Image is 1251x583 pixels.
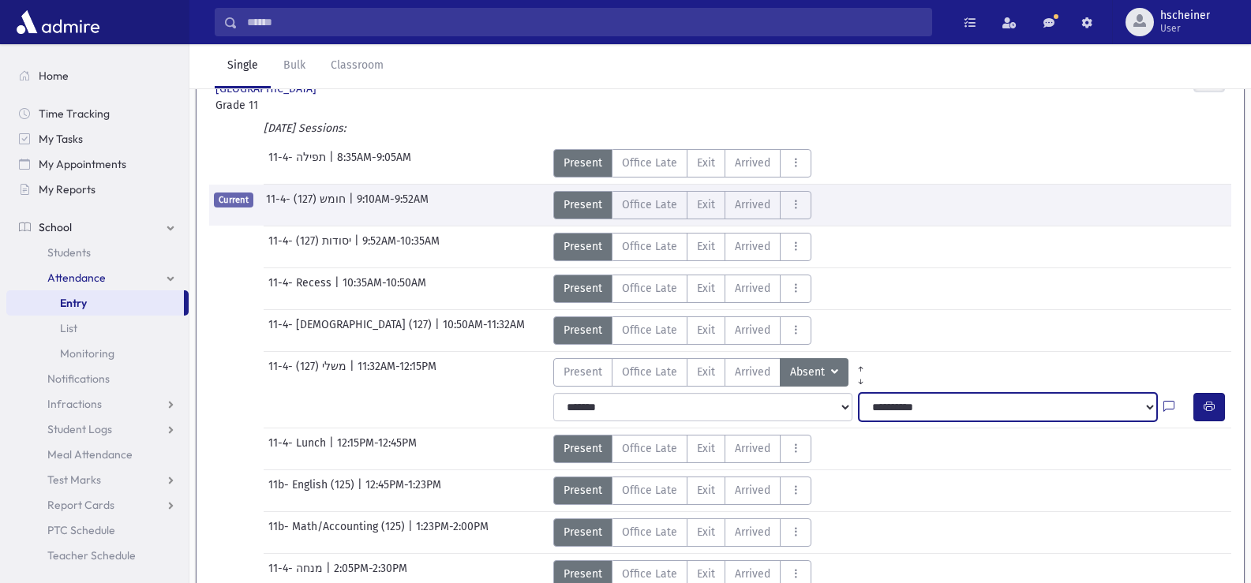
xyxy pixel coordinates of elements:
span: Office Late [622,238,677,255]
span: 11b- English (125) [268,476,358,505]
span: Present [564,155,602,171]
span: Office Late [622,364,677,380]
span: Arrived [735,155,770,171]
div: AttTypes [553,233,811,261]
span: Arrived [735,440,770,457]
span: 11-4- Lunch [268,435,329,463]
i: [DATE] Sessions: [264,121,346,135]
span: | [408,518,416,547]
span: 11-4- [DEMOGRAPHIC_DATA] (127) [268,316,435,345]
span: Current [214,192,253,207]
div: AttTypes [553,518,811,547]
a: Time Tracking [6,101,189,126]
span: Office Late [622,440,677,457]
span: 12:45PM-1:23PM [365,476,441,505]
span: | [358,476,365,505]
span: Exit [697,482,715,499]
span: Infractions [47,397,102,411]
span: PTC Schedule [47,523,115,537]
span: Home [39,69,69,83]
a: Monitoring [6,341,189,366]
span: Arrived [735,482,770,499]
span: Test Marks [47,473,101,487]
span: 8:35AM-9:05AM [337,149,411,178]
span: Entry [60,296,87,310]
a: My Tasks [6,126,189,151]
span: Meal Attendance [47,447,133,462]
span: | [349,191,357,219]
a: All Later [848,371,873,383]
span: Office Late [622,524,677,540]
span: | [435,316,443,345]
span: Present [564,440,602,457]
span: Student Logs [47,422,112,436]
a: Classroom [318,44,396,88]
a: List [6,316,189,341]
span: | [329,149,337,178]
span: 9:10AM-9:52AM [357,191,429,219]
a: Home [6,63,189,88]
a: Notifications [6,366,189,391]
input: Search [238,8,931,36]
a: Report Cards [6,492,189,518]
span: 11-4- משלי (127) [268,358,350,387]
span: 11b- Math/Accounting (125) [268,518,408,547]
span: Office Late [622,280,677,297]
span: Report Cards [47,498,114,512]
span: Present [564,196,602,213]
span: Absent [790,364,828,381]
button: Absent [780,358,848,387]
span: | [335,275,343,303]
a: School [6,215,189,240]
span: Exit [697,322,715,338]
span: hscheiner [1160,9,1210,22]
span: 11:32AM-12:15PM [358,358,436,387]
span: My Appointments [39,157,126,171]
span: Exit [697,440,715,457]
span: 11-4- יסודות (127) [268,233,354,261]
div: AttTypes [553,316,811,345]
span: 9:52AM-10:35AM [362,233,440,261]
div: AttTypes [553,358,873,387]
span: 10:35AM-10:50AM [343,275,426,303]
span: Present [564,524,602,540]
a: My Reports [6,177,189,202]
div: AttTypes [553,476,811,505]
span: Arrived [735,280,770,297]
a: Entry [6,290,184,316]
span: Time Tracking [39,107,110,121]
div: AttTypes [553,149,811,178]
span: Monitoring [60,346,114,361]
span: 11-4- חומש (127) [266,191,349,219]
span: 11-4- Recess [268,275,335,303]
a: Meal Attendance [6,442,189,467]
span: Exit [697,196,715,213]
span: Arrived [735,238,770,255]
div: AttTypes [553,191,811,219]
span: My Tasks [39,132,83,146]
a: Teacher Schedule [6,543,189,568]
div: AttTypes [553,275,811,303]
a: Test Marks [6,467,189,492]
span: Office Late [622,566,677,582]
span: Present [564,238,602,255]
span: Arrived [735,322,770,338]
span: Exit [697,524,715,540]
a: Students [6,240,189,265]
a: Bulk [271,44,318,88]
span: Teacher Schedule [47,548,136,562]
span: 11-4- תפילה [268,149,329,178]
a: Student Logs [6,417,189,442]
span: Students [47,245,91,260]
a: Infractions [6,391,189,417]
a: All Prior [848,358,873,371]
span: 1:23PM-2:00PM [416,518,489,547]
span: Present [564,566,602,582]
span: Present [564,364,602,380]
span: List [60,321,77,335]
span: My Reports [39,182,96,196]
span: Arrived [735,364,770,380]
a: PTC Schedule [6,518,189,543]
span: 10:50AM-11:32AM [443,316,525,345]
span: | [350,358,358,387]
